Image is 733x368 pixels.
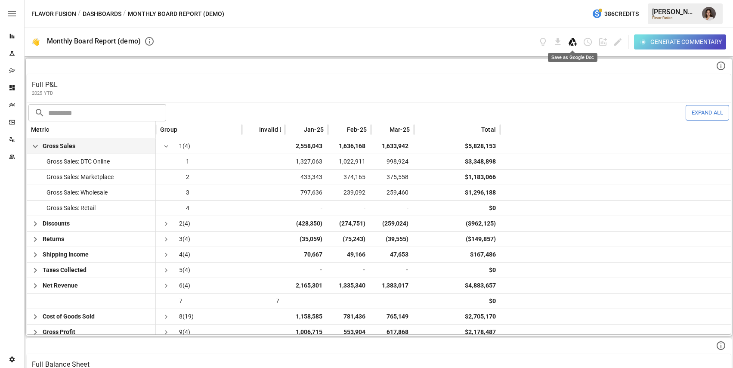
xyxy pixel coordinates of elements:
span: 6 (4) [179,278,190,293]
span: 1,022,911 [337,154,367,169]
span: Gross Sales: Marketplace [43,173,114,180]
button: Generate Commentary [634,34,727,49]
div: $1,183,066 [465,170,496,185]
div: Generate Commentary [650,37,722,47]
span: Feb-25 [347,125,367,134]
div: $0 [489,201,496,216]
span: 1 [186,154,189,169]
button: Schedule dashboard [583,37,593,47]
button: hide children [160,140,172,152]
div: $0 [489,263,496,278]
span: 7 [179,294,182,309]
span: 1,633,942 [380,139,410,154]
button: Edit dashboard [613,37,623,47]
div: / [123,9,126,19]
button: Add widget [598,37,608,47]
button: Flavor Fusion [31,9,76,19]
button: see children [160,264,172,276]
span: 553,904 [342,325,367,340]
button: View documentation [538,37,548,47]
span: 239,092 [342,185,367,200]
span: Returns [43,235,64,242]
div: ($149,857) [466,232,496,247]
div: Save as Google Doc [548,53,597,62]
span: 2,165,301 [294,278,324,293]
span: 1,383,017 [380,278,410,293]
span: 9 (4) [179,325,190,340]
button: Sort [334,124,346,136]
p: Full P&L [32,80,726,90]
button: Sort [246,124,258,136]
button: Download dashboard [553,37,563,47]
span: (35,059) [298,232,324,247]
div: $2,178,487 [465,325,496,340]
button: Save as Google Doc [568,37,578,47]
span: - [319,201,324,216]
button: see children [160,326,172,338]
button: Sort [50,124,62,136]
span: Metric [31,125,49,134]
span: 386 Credits [604,9,639,19]
span: - [319,263,324,278]
span: 4 [186,201,189,216]
span: 1,327,063 [294,154,324,169]
button: Sort [377,124,389,136]
span: 433,343 [299,170,324,185]
span: - [362,201,367,216]
span: (39,555) [384,232,410,247]
span: 1 (4) [179,139,190,154]
span: 5 (4) [179,263,190,278]
span: Shipping Income [43,251,89,258]
span: Discounts [43,220,70,227]
span: 8 (19) [179,309,194,324]
span: 375,558 [385,170,410,185]
span: 7 [272,297,279,304]
span: 2 [186,170,189,185]
span: 3 [186,185,189,200]
span: 49,166 [346,247,367,262]
div: Monthly Board Report (demo) [47,37,141,45]
img: Franziska Ibscher [702,7,716,21]
span: 797,636 [299,185,324,200]
button: Sort [291,124,303,136]
div: Group [160,126,177,133]
button: see children [160,311,172,323]
div: $5,828,153 [465,139,496,154]
span: (259,024) [381,216,410,231]
span: 2 (4) [179,216,190,231]
div: $1,296,188 [465,185,496,200]
span: (428,350) [295,216,324,231]
span: 4 (4) [179,247,190,262]
div: 👋 [31,38,40,46]
span: 47,653 [389,247,410,262]
span: 1,335,340 [337,278,367,293]
div: / [78,9,81,19]
span: Taxes Collected [43,266,87,273]
span: Gross Sales [43,142,75,149]
span: 781,436 [342,309,367,324]
span: 3 (4) [179,232,190,247]
div: ($962,125) [466,216,496,231]
div: Flavor Fusion [652,16,697,20]
span: 765,149 [385,309,410,324]
span: Net Revenue [43,282,78,289]
div: [PERSON_NAME] [652,8,697,16]
button: see children [160,249,172,261]
button: 386Credits [588,6,642,22]
span: Mar-25 [390,125,410,134]
span: - [405,263,410,278]
span: 1,158,585 [294,309,324,324]
span: - [362,263,367,278]
span: Gross Sales: Retail [43,204,96,211]
span: 259,460 [385,185,410,200]
span: (75,243) [341,232,367,247]
button: Dashboards [83,9,121,19]
span: - [405,201,410,216]
span: Jan-25 [304,125,324,134]
span: Gross Sales: DTC Online [43,158,110,165]
span: 617,868 [385,325,410,340]
span: (274,751) [338,216,367,231]
span: 374,165 [342,170,367,185]
span: 998,924 [385,154,410,169]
